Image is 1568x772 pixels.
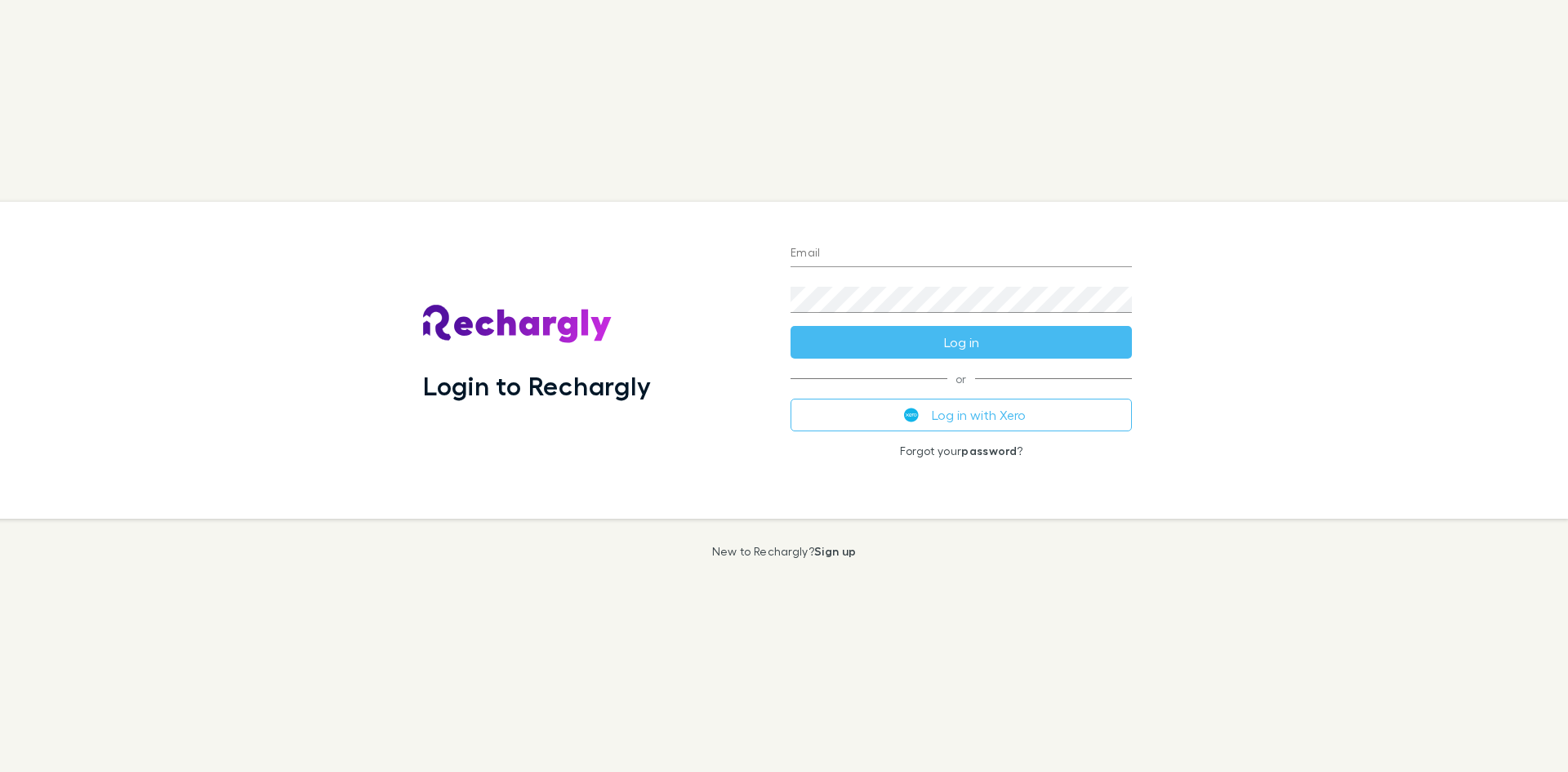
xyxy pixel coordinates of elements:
h1: Login to Rechargly [423,370,651,401]
button: Log in with Xero [791,399,1132,431]
img: Xero's logo [904,408,919,422]
a: Sign up [814,544,856,558]
span: or [791,378,1132,379]
p: New to Rechargly? [712,545,857,558]
p: Forgot your ? [791,444,1132,457]
img: Rechargly's Logo [423,305,612,344]
a: password [961,444,1017,457]
button: Log in [791,326,1132,359]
